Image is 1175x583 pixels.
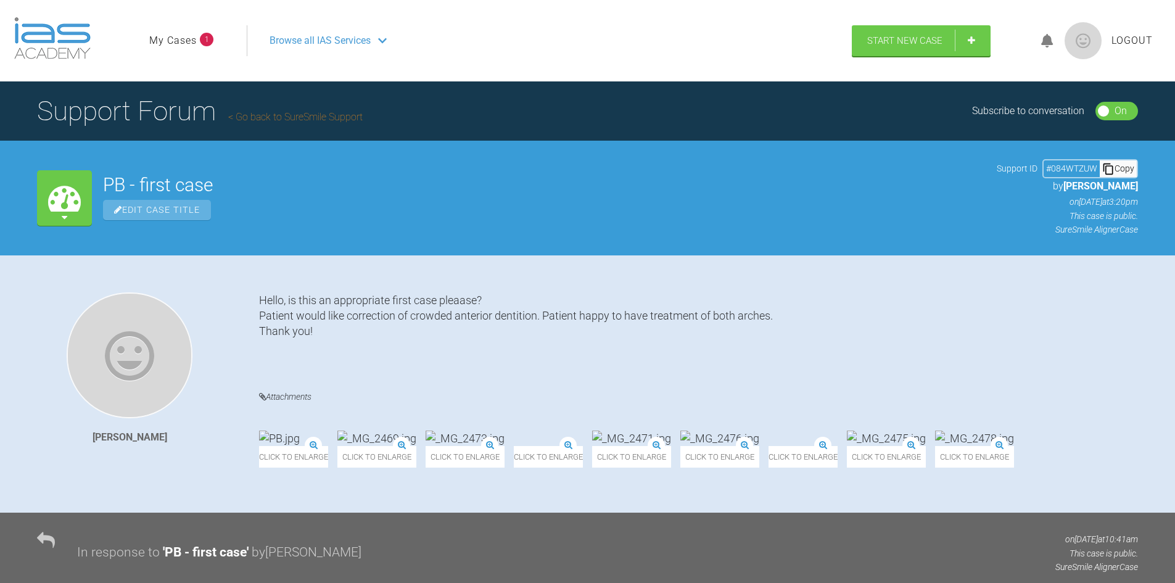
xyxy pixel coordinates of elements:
[1111,33,1153,49] a: Logout
[14,17,91,59] img: logo-light.3e3ef733.png
[259,431,300,446] img: PB.jpg
[337,431,416,446] img: _MG_2469.jpg
[602,446,681,468] span: Click to enlarge
[1115,103,1127,119] div: On
[259,446,328,468] span: Click to enlarge
[972,103,1084,119] div: Subscribe to conversation
[857,446,936,468] span: Click to enlarge
[997,195,1138,209] p: on [DATE] at 3:20pm
[103,200,211,220] span: Edit Case Title
[945,431,1024,446] img: _MG_2478.jpg
[997,223,1138,236] p: SureSmile Aligner Case
[163,542,249,563] div: ' PB - first case '
[857,431,936,446] img: _MG_2475.jpg
[149,33,197,49] a: My Cases
[103,176,986,194] h2: PB - first case
[77,542,160,563] div: In response to
[997,209,1138,223] p: This case is public.
[852,25,991,56] a: Start New Case
[93,429,167,445] div: [PERSON_NAME]
[997,162,1037,175] span: Support ID
[37,89,363,133] h1: Support Forum
[426,431,505,446] img: _MG_2473.jpg
[514,431,593,446] img: _MG_2474.jpg
[337,446,416,468] span: Click to enlarge
[778,446,847,468] span: Click to enlarge
[997,178,1138,194] p: by
[259,292,1138,371] div: Hello, is this an appropriate first case pleaase? Patient would like correction of crowded anteri...
[690,446,769,468] span: Click to enlarge
[228,111,363,123] a: Go back to SureSmile Support
[1063,180,1138,192] span: [PERSON_NAME]
[1100,160,1137,176] div: Copy
[945,446,1024,468] span: Click to enlarge
[1055,560,1138,574] p: SureSmile Aligner Case
[252,542,361,563] div: by [PERSON_NAME]
[1044,162,1100,175] div: # 084WTZUW
[67,292,192,418] img: Zoe Buontempo
[1055,532,1138,546] p: on [DATE] at 10:41am
[1055,547,1138,560] p: This case is public.
[200,33,213,46] span: 1
[867,35,942,46] span: Start New Case
[514,446,593,468] span: Click to enlarge
[426,446,505,468] span: Click to enlarge
[259,389,1138,405] h4: Attachments
[690,431,769,446] img: _MG_2476.jpg
[1065,22,1102,59] img: profile.png
[602,431,681,446] img: _MG_2471.jpg
[270,33,371,49] span: Browse all IAS Services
